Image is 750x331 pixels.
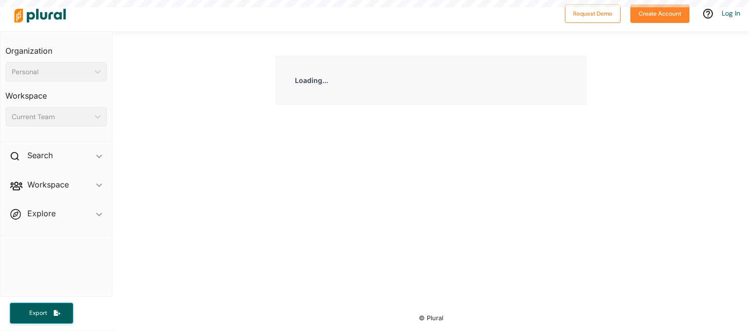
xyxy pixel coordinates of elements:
button: Request Demo [565,4,621,23]
a: Log In [722,9,740,18]
div: Personal [12,67,91,77]
span: Export [22,309,54,317]
a: Request Demo [565,8,621,18]
h2: Search [27,150,53,161]
div: Current Team [12,112,91,122]
div: Loading... [275,56,587,105]
a: Create Account [630,8,689,18]
h3: Organization [5,37,107,58]
button: Create Account [630,4,689,23]
small: © Plural [419,314,443,322]
h3: Workspace [5,82,107,103]
button: Export [10,303,73,324]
